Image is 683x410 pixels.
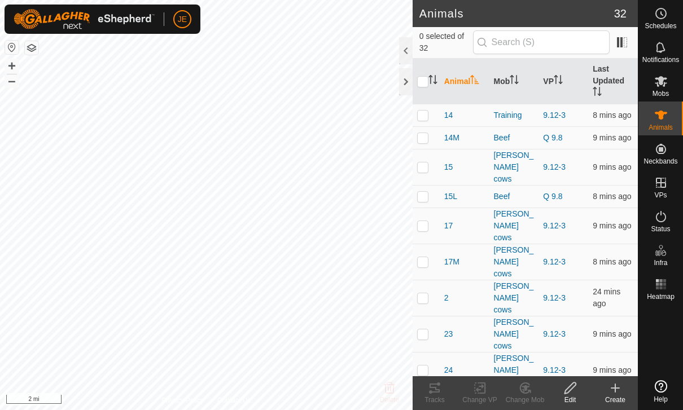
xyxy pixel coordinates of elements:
[494,244,535,280] div: [PERSON_NAME] cows
[444,256,459,268] span: 17M
[654,396,668,403] span: Help
[647,293,675,300] span: Heatmap
[593,365,631,374] span: 12 Sep 2025 at 8:48 pm
[494,191,535,202] div: Beef
[419,7,614,20] h2: Animals
[494,149,535,185] div: [PERSON_NAME] cows
[538,59,588,104] th: VP
[419,30,473,54] span: 0 selected of 32
[593,192,631,201] span: 12 Sep 2025 at 8:48 pm
[161,395,204,405] a: Privacy Policy
[473,30,610,54] input: Search (S)
[651,226,670,232] span: Status
[593,111,631,120] span: 12 Sep 2025 at 8:48 pm
[543,111,566,120] a: 9.12-3
[543,365,566,374] a: 9.12-3
[593,162,631,171] span: 12 Sep 2025 at 8:48 pm
[444,328,453,340] span: 23
[593,89,602,98] p-sorticon: Activate to sort
[654,259,667,266] span: Infra
[494,316,535,352] div: [PERSON_NAME] cows
[444,132,459,144] span: 14M
[440,59,489,104] th: Animal
[178,14,187,25] span: JE
[444,220,453,232] span: 17
[654,192,667,199] span: VPs
[543,329,566,338] a: 9.12-3
[412,395,457,405] div: Tracks
[444,161,453,173] span: 15
[543,293,566,302] a: 9.12-3
[614,5,627,22] span: 32
[444,109,453,121] span: 14
[554,77,563,86] p-sorticon: Activate to sort
[543,192,562,201] a: Q 9.8
[494,280,535,316] div: [PERSON_NAME] cows
[638,376,683,407] a: Help
[543,133,562,142] a: Q 9.8
[593,257,631,266] span: 12 Sep 2025 at 8:48 pm
[25,41,38,55] button: Map Layers
[548,395,593,405] div: Edit
[428,77,437,86] p-sorticon: Activate to sort
[593,133,631,142] span: 12 Sep 2025 at 8:48 pm
[494,352,535,388] div: [PERSON_NAME] cows
[444,364,453,376] span: 24
[593,221,631,230] span: 12 Sep 2025 at 8:48 pm
[5,41,19,54] button: Reset Map
[494,132,535,144] div: Beef
[444,292,449,304] span: 2
[543,257,566,266] a: 9.12-3
[457,395,502,405] div: Change VP
[642,56,679,63] span: Notifications
[593,329,631,338] span: 12 Sep 2025 at 8:48 pm
[5,74,19,87] button: –
[14,9,155,29] img: Gallagher Logo
[649,124,673,131] span: Animals
[543,221,566,230] a: 9.12-3
[444,191,457,202] span: 15L
[510,77,519,86] p-sorticon: Activate to sort
[653,90,669,97] span: Mobs
[494,109,535,121] div: Training
[470,77,479,86] p-sorticon: Activate to sort
[489,59,539,104] th: Mob
[588,59,638,104] th: Last Updated
[502,395,548,405] div: Change Mob
[643,158,677,165] span: Neckbands
[593,395,638,405] div: Create
[5,59,19,73] button: +
[593,287,620,308] span: 12 Sep 2025 at 8:32 pm
[645,23,676,29] span: Schedules
[217,395,251,405] a: Contact Us
[494,208,535,244] div: [PERSON_NAME] cows
[543,162,566,171] a: 9.12-3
